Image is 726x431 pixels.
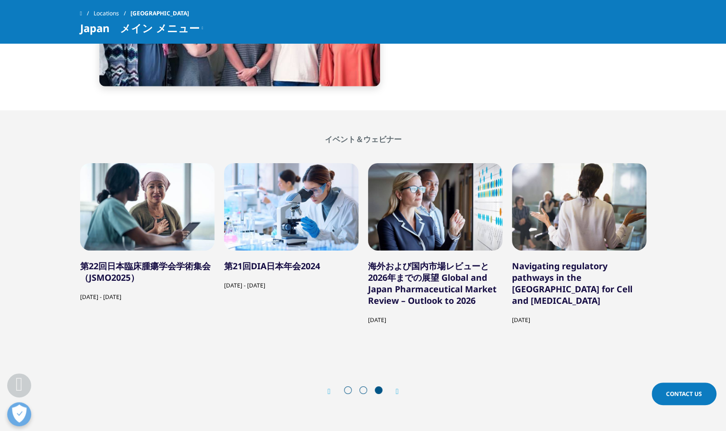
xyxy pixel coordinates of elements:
span: Contact Us [666,390,702,398]
a: 海外および国内市場レビューと2026年までの展望 Global and Japan Pharmaceutical Market Review – Outlook to 2026 [368,260,497,306]
div: Previous slide [328,387,340,396]
a: Navigating regulatory pathways in the [GEOGRAPHIC_DATA] for Cell and [MEDICAL_DATA] [512,260,632,306]
a: 第22回日本臨床腫瘍学会学術集会（JSMO2025） [80,260,211,283]
div: 11 / 11 [512,163,646,343]
div: [DATE] - [DATE] [80,283,214,301]
div: [DATE] [368,306,502,324]
h2: イベント＆ウェビナー [80,134,646,144]
div: 9 / 11 [224,163,358,343]
a: Locations [94,5,131,22]
a: 第21回DIA日本年会2024 [224,260,320,272]
div: Next slide [386,387,399,396]
span: Japan メイン メニュー [80,22,200,34]
div: [DATE] [512,306,646,324]
div: [DATE] - [DATE] [224,272,358,290]
span: [GEOGRAPHIC_DATA] [131,5,189,22]
button: 優先設定センターを開く [7,402,31,426]
a: Contact Us [652,383,716,405]
div: 8 / 11 [80,163,214,343]
div: 10 / 11 [368,163,502,343]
